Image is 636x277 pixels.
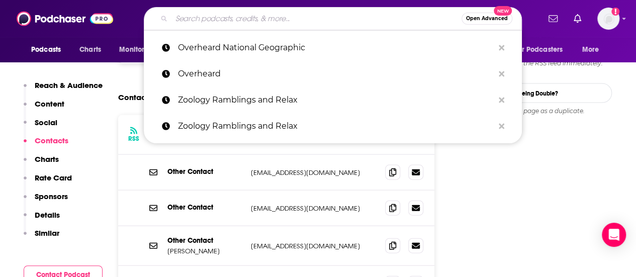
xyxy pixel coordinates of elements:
[178,35,494,61] p: Overheard National Geographic
[167,203,243,212] p: Other Contact
[35,192,68,201] p: Sponsors
[79,43,101,57] span: Charts
[144,113,522,139] a: Zoology Ramblings and Relax
[494,6,512,16] span: New
[514,43,563,57] span: For Podcasters
[597,8,619,30] span: Logged in as gabrielle.gantz
[35,99,64,109] p: Content
[112,40,168,59] button: open menu
[24,99,64,118] button: Content
[508,40,577,59] button: open menu
[251,204,377,213] p: [EMAIL_ADDRESS][DOMAIN_NAME]
[118,88,152,107] h2: Contacts
[73,40,107,59] a: Charts
[167,247,243,255] p: [PERSON_NAME]
[251,242,377,250] p: [EMAIL_ADDRESS][DOMAIN_NAME]
[167,167,243,176] p: Other Contact
[582,43,599,57] span: More
[144,61,522,87] a: Overheard
[144,7,522,30] div: Search podcasts, credits, & more...
[462,13,512,25] button: Open AdvancedNew
[171,11,462,27] input: Search podcasts, credits, & more...
[461,107,612,115] div: Report this page as a duplicate.
[24,80,103,99] button: Reach & Audience
[35,210,60,220] p: Details
[17,9,113,28] img: Podchaser - Follow, Share and Rate Podcasts
[461,83,612,103] a: Seeing Double?
[24,228,59,247] button: Similar
[35,173,72,182] p: Rate Card
[24,210,60,229] button: Details
[178,61,494,87] p: Overheard
[602,223,626,247] div: Open Intercom Messenger
[570,10,585,27] a: Show notifications dropdown
[128,135,139,143] h3: RSS
[24,118,57,136] button: Social
[178,87,494,113] p: Zoology Ramblings and Relax
[178,113,494,139] p: Zoology Ramblings and Relax
[611,8,619,16] svg: Add a profile image
[144,35,522,61] a: Overheard National Geographic
[24,136,68,154] button: Contacts
[575,40,612,59] button: open menu
[24,173,72,192] button: Rate Card
[544,10,562,27] a: Show notifications dropdown
[597,8,619,30] button: Show profile menu
[35,228,59,238] p: Similar
[251,168,377,177] p: [EMAIL_ADDRESS][DOMAIN_NAME]
[35,136,68,145] p: Contacts
[35,118,57,127] p: Social
[35,80,103,90] p: Reach & Audience
[119,43,155,57] span: Monitoring
[597,8,619,30] img: User Profile
[144,87,522,113] a: Zoology Ramblings and Relax
[24,154,59,173] button: Charts
[167,236,243,245] p: Other Contact
[24,192,68,210] button: Sponsors
[24,40,74,59] button: open menu
[35,154,59,164] p: Charts
[466,16,508,21] span: Open Advanced
[31,43,61,57] span: Podcasts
